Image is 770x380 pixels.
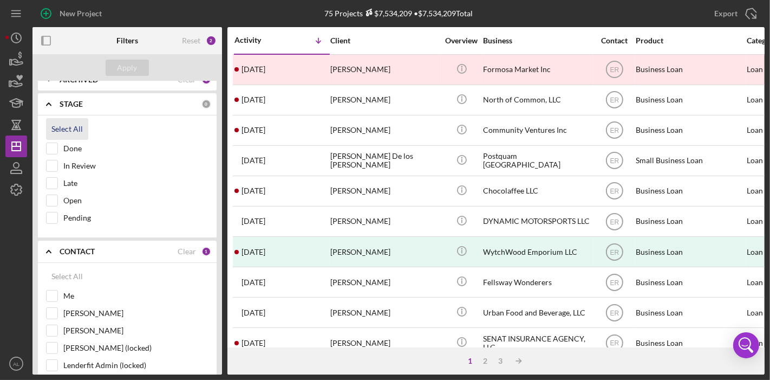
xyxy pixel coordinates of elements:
div: 75 Projects • $7,534,209 Total [324,9,473,18]
text: ER [610,339,619,347]
time: 2025-07-04 18:38 [242,156,265,165]
div: Reset [182,36,200,45]
div: 3 [493,357,508,365]
div: New Project [60,3,102,24]
button: Select All [46,118,88,140]
time: 2025-04-30 16:10 [242,278,265,287]
div: Community Ventures Inc [483,116,591,145]
div: Urban Food and Beverage, LLC [483,298,591,327]
time: 2025-05-19 21:39 [242,217,265,226]
div: Select All [51,118,83,140]
div: WytchWood Emporium LLC [483,237,591,266]
b: CONTACT [60,247,95,256]
time: 2025-06-20 11:17 [242,186,265,195]
div: [PERSON_NAME] [330,55,439,84]
time: 2025-08-21 17:18 [242,65,265,74]
time: 2025-08-11 21:33 [242,95,265,104]
div: Business Loan [636,86,744,114]
div: 0 [201,99,211,109]
label: Pending [63,212,208,223]
div: Postquam [GEOGRAPHIC_DATA] [483,146,591,175]
label: Late [63,178,208,189]
div: Clear [178,247,196,256]
button: New Project [32,3,113,24]
label: Lenderfit Admin (locked) [63,360,208,371]
div: [PERSON_NAME] [330,298,439,327]
div: $7,534,209 [363,9,412,18]
button: Export [703,3,765,24]
text: ER [610,279,619,286]
div: [PERSON_NAME] [330,207,439,236]
text: ER [610,248,619,256]
div: Business Loan [636,55,744,84]
button: Apply [106,60,149,76]
div: Business Loan [636,329,744,357]
div: Contact [594,36,635,45]
div: [PERSON_NAME] [330,116,439,145]
div: 2 [478,357,493,365]
label: [PERSON_NAME] (locked) [63,343,208,353]
div: Export [714,3,738,24]
label: Me [63,291,208,301]
div: [PERSON_NAME] [330,329,439,357]
div: SENAT INSURANCE AGENCY, LLC [483,329,591,357]
div: Select All [51,266,83,287]
div: Client [330,36,439,45]
div: [PERSON_NAME] [330,237,439,266]
b: STAGE [60,100,83,108]
text: AL [13,361,19,367]
div: Small Business Loan [636,146,744,175]
div: [PERSON_NAME] [330,268,439,297]
button: Select All [46,266,88,287]
div: Business Loan [636,237,744,266]
div: [PERSON_NAME] [330,86,439,114]
text: ER [610,309,619,317]
text: ER [610,157,619,165]
div: Fellsway Wonderers [483,268,591,297]
label: In Review [63,160,208,171]
div: Business Loan [636,268,744,297]
div: [PERSON_NAME] [330,177,439,205]
div: Formosa Market Inc [483,55,591,84]
b: Filters [116,36,138,45]
text: ER [610,218,619,226]
div: Activity [234,36,282,44]
div: Business [483,36,591,45]
time: 2025-04-28 19:01 [242,339,265,347]
div: Business Loan [636,207,744,236]
text: ER [610,127,619,134]
button: AL [5,353,27,375]
text: ER [610,96,619,104]
div: North of Common, LLC [483,86,591,114]
div: Business Loan [636,177,744,205]
label: [PERSON_NAME] [63,325,208,336]
time: 2025-07-08 18:12 [242,126,265,134]
div: 1 [201,247,211,256]
div: Product [636,36,744,45]
div: Open Intercom Messenger [733,332,759,358]
label: Open [63,195,208,206]
div: DYNAMIC MOTORSPORTS LLC [483,207,591,236]
div: Apply [118,60,138,76]
time: 2025-04-29 15:14 [242,308,265,317]
div: 2 [206,35,217,46]
text: ER [610,66,619,74]
text: ER [610,188,619,195]
div: Business Loan [636,298,744,327]
div: Chocolaffee LLC [483,177,591,205]
div: [PERSON_NAME] De los [PERSON_NAME] [330,146,439,175]
div: 1 [462,357,478,365]
label: Done [63,143,208,154]
label: [PERSON_NAME] [63,308,208,319]
div: Overview [441,36,482,45]
div: Business Loan [636,116,744,145]
time: 2025-05-13 19:58 [242,248,265,256]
